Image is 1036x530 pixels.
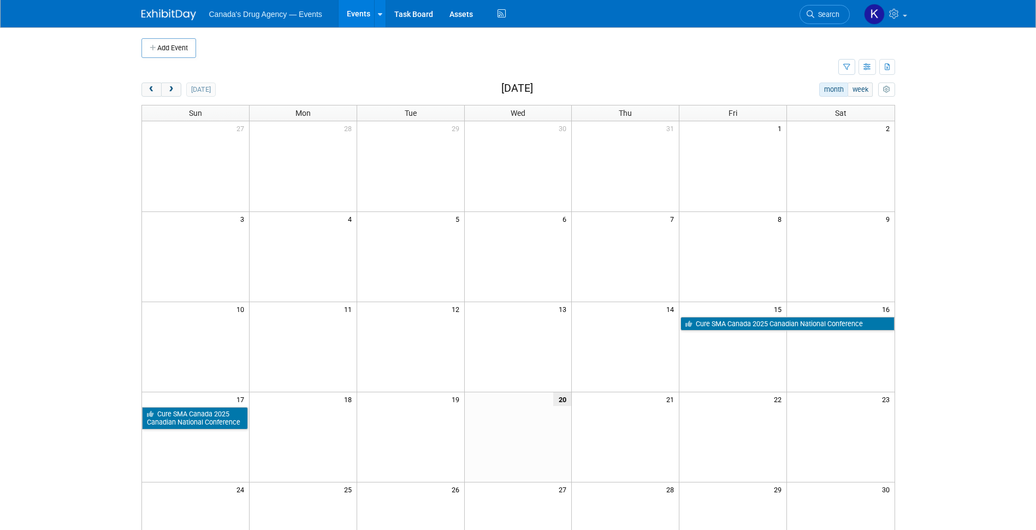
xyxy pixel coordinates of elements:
span: 18 [343,392,357,406]
span: 30 [881,482,895,496]
span: 7 [669,212,679,226]
span: 10 [235,302,249,316]
a: Cure SMA Canada 2025 Canadian National Conference [680,317,894,331]
i: Personalize Calendar [883,86,890,93]
span: Canada's Drug Agency — Events [209,10,322,19]
span: Mon [295,109,311,117]
span: 20 [553,392,571,406]
img: Kristen Trevisan [864,4,885,25]
button: next [161,83,181,97]
button: myCustomButton [878,83,895,97]
span: 28 [665,482,679,496]
span: Wed [511,109,525,117]
h2: [DATE] [501,83,533,95]
span: 11 [343,302,357,316]
a: Search [800,5,850,24]
span: 31 [665,121,679,135]
button: Add Event [141,38,196,58]
span: 25 [343,482,357,496]
span: 29 [773,482,786,496]
span: 27 [235,121,249,135]
button: [DATE] [186,83,215,97]
span: 17 [235,392,249,406]
span: Thu [619,109,632,117]
span: 1 [777,121,786,135]
span: 15 [773,302,786,316]
span: 2 [885,121,895,135]
span: 9 [885,212,895,226]
span: Sat [835,109,846,117]
span: 8 [777,212,786,226]
button: week [848,83,873,97]
span: 12 [451,302,464,316]
span: Search [814,10,839,19]
span: 6 [561,212,571,226]
span: 19 [451,392,464,406]
span: 14 [665,302,679,316]
img: ExhibitDay [141,9,196,20]
span: 4 [347,212,357,226]
span: 29 [451,121,464,135]
span: 16 [881,302,895,316]
span: 5 [454,212,464,226]
span: 21 [665,392,679,406]
span: 28 [343,121,357,135]
span: 30 [558,121,571,135]
span: 22 [773,392,786,406]
span: Tue [405,109,417,117]
span: 13 [558,302,571,316]
button: month [819,83,848,97]
span: 24 [235,482,249,496]
span: Sun [189,109,202,117]
span: 27 [558,482,571,496]
button: prev [141,83,162,97]
span: 3 [239,212,249,226]
span: Fri [729,109,737,117]
span: 26 [451,482,464,496]
span: 23 [881,392,895,406]
a: Cure SMA Canada 2025 Canadian National Conference [142,407,248,429]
